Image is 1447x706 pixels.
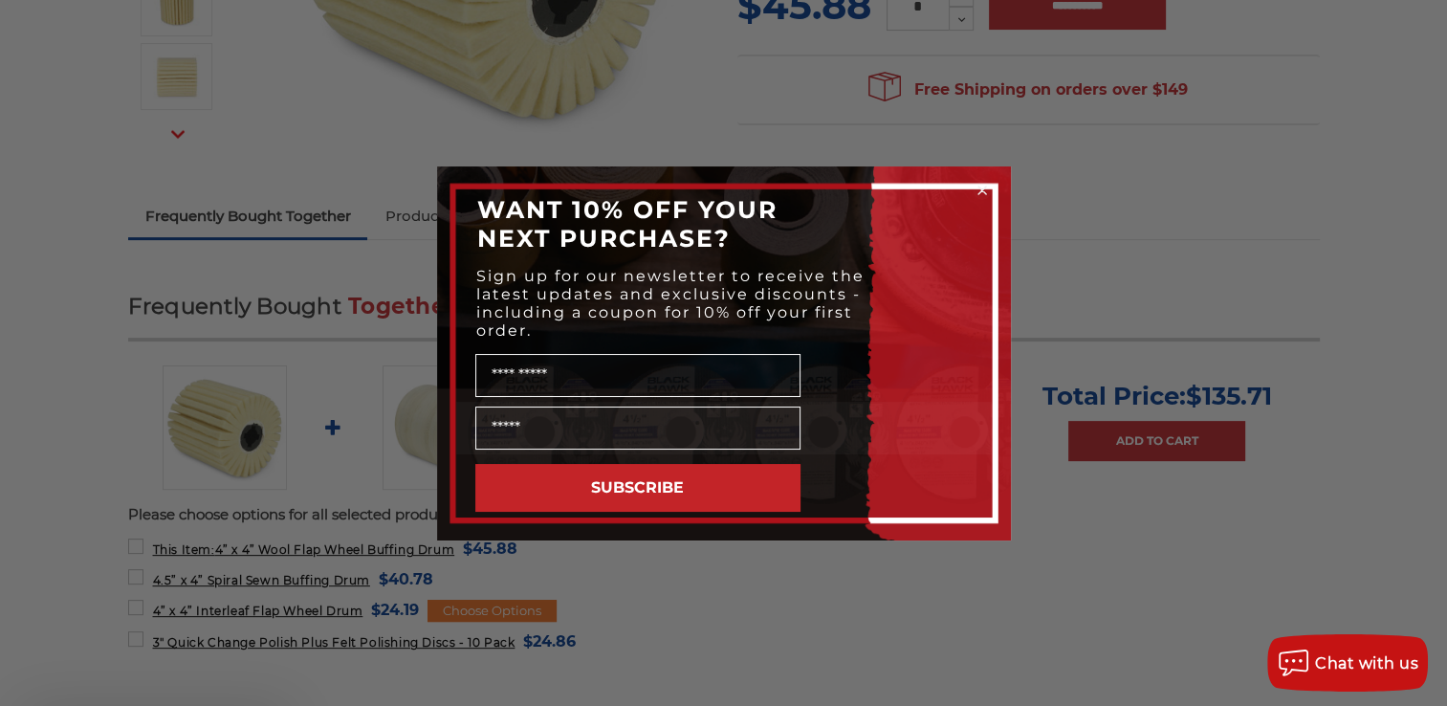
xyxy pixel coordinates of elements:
[475,407,800,450] input: Email
[475,464,800,512] button: SUBSCRIBE
[973,181,992,200] button: Close dialog
[477,195,778,253] span: WANT 10% OFF YOUR NEXT PURCHASE?
[476,267,865,340] span: Sign up for our newsletter to receive the latest updates and exclusive discounts - including a co...
[1315,654,1418,673] span: Chat with us
[1267,634,1428,692] button: Chat with us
